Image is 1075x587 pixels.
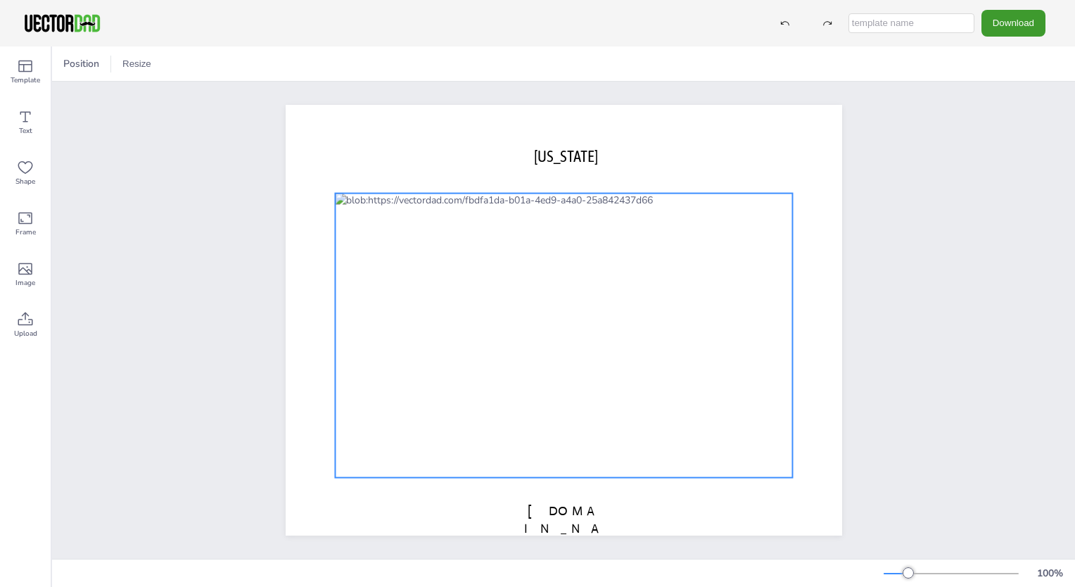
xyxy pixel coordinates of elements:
[981,10,1045,36] button: Download
[848,13,974,33] input: template name
[14,328,37,339] span: Upload
[15,176,35,187] span: Shape
[19,125,32,137] span: Text
[117,53,157,75] button: Resize
[23,13,102,34] img: VectorDad-1.png
[61,57,102,70] span: Position
[15,227,36,238] span: Frame
[1033,567,1067,580] div: 100 %
[11,75,40,86] span: Template
[524,503,603,554] span: [DOMAIN_NAME]
[534,147,598,165] span: [US_STATE]
[15,277,35,289] span: Image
